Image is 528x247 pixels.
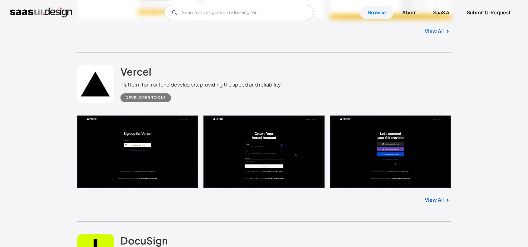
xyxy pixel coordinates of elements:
div: Platform for frontend developers, providing the speed and reliability [120,81,281,88]
div: Developer tools [125,94,166,101]
a: About [395,6,424,19]
a: home [10,7,72,17]
a: View All [425,196,444,204]
form: Email Form [164,5,314,20]
a: SaaS Ai [426,6,458,19]
h2: DocuSign [120,234,168,247]
a: View All [425,27,444,35]
a: Submit UI Request [459,6,518,19]
h2: Vercel [120,65,151,78]
a: Vercel [120,65,151,81]
a: Browse [360,6,394,19]
input: Search UI designs you're looking for... [164,5,314,20]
